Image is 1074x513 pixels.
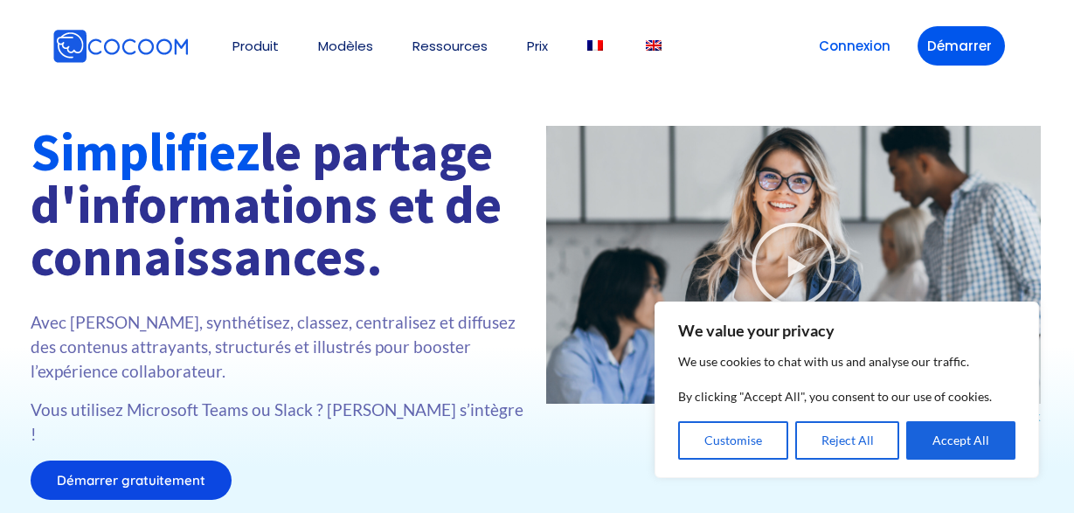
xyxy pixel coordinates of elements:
[31,398,529,447] p: Vous utilisez Microsoft Teams ou Slack ? [PERSON_NAME] s’intègre !
[678,421,788,460] button: Customise
[587,40,603,51] img: Français
[678,386,1015,407] p: By clicking "Accept All", you consent to our use of cookies.
[57,474,205,487] span: Démarrer gratuitement
[318,39,373,52] a: Modèles
[906,421,1015,460] button: Accept All
[795,421,900,460] button: Reject All
[52,29,189,64] img: Cocoom
[31,461,232,500] a: Démarrer gratuitement
[232,39,279,52] a: Produit
[31,310,529,384] p: Avec [PERSON_NAME], synthétisez, classez, centralisez et diffusez des contenus attrayants, struct...
[646,40,662,51] img: Anglais
[412,39,488,52] a: Ressources
[678,320,1015,341] p: We value your privacy
[527,39,548,52] a: Prix
[31,119,260,184] font: Simplifiez
[192,45,193,46] img: Cocoom
[31,126,529,283] h1: le partage d'informations et de connaissances.
[678,351,1015,372] p: We use cookies to chat with us and analyse our traffic.
[918,26,1005,66] a: Démarrer
[809,26,900,66] a: Connexion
